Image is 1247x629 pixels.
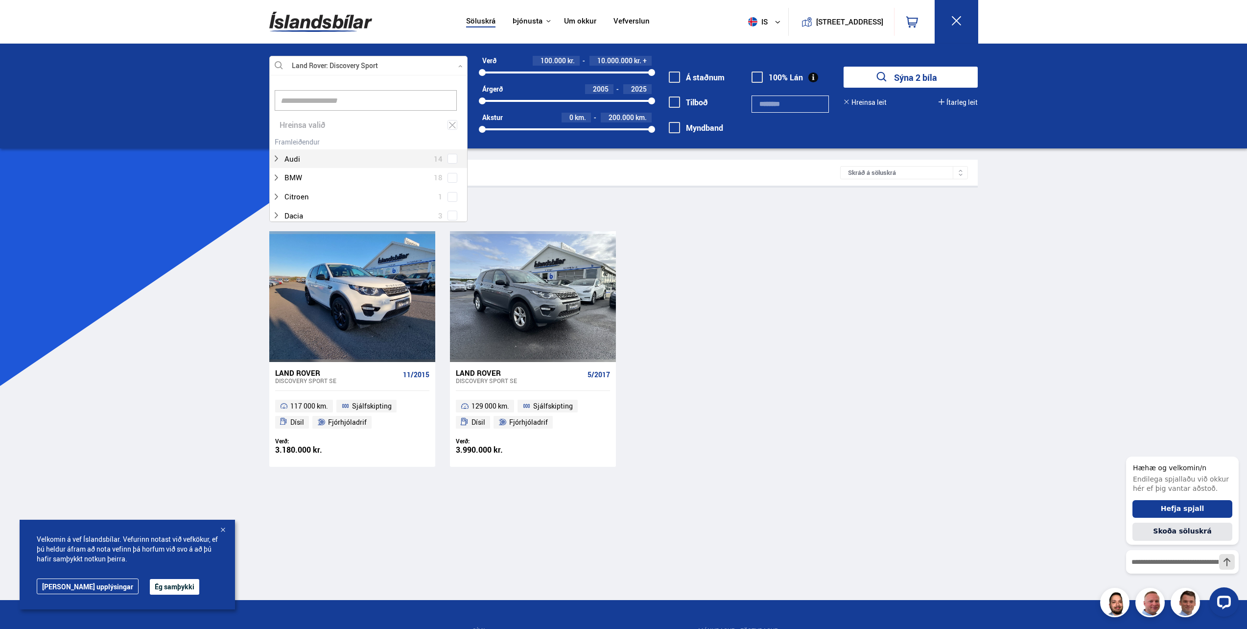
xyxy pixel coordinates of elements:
a: Söluskrá [466,17,495,27]
div: Land Rover [275,368,399,377]
div: Leitarniðurstöður 2 bílar [279,168,841,178]
button: Hreinsa leit [844,98,887,106]
img: svg+xml;base64,PHN2ZyB4bWxucz0iaHR0cDovL3d3dy53My5vcmcvMjAwMC9zdmciIHdpZHRoPSI1MTIiIGhlaWdodD0iNT... [748,17,757,26]
span: Dísil [471,416,485,428]
span: 0 [569,113,573,122]
span: Sjálfskipting [533,400,573,412]
div: Verð: [456,437,533,445]
div: Árgerð [482,85,503,93]
span: Dísil [290,416,304,428]
div: Skráð á söluskrá [840,166,968,179]
img: G0Ugv5HjCgRt.svg [269,6,372,38]
div: 3.990.000 kr. [456,446,533,454]
div: Land Rover [456,368,584,377]
div: Akstur [482,114,503,121]
span: 2005 [593,84,609,94]
label: Á staðnum [669,73,725,82]
button: Þjónusta [513,17,542,26]
button: Sýna 2 bíla [844,67,978,88]
span: 11/2015 [403,371,429,379]
span: Velkomin á vef Íslandsbílar. Vefurinn notast við vefkökur, ef þú heldur áfram að nota vefinn þá h... [37,534,218,564]
span: kr. [634,57,641,65]
span: km. [635,114,647,121]
div: Discovery Sport SE [456,377,584,384]
a: Vefverslun [613,17,650,27]
div: 3.180.000 kr. [275,446,353,454]
button: Ég samþykki [150,579,199,595]
span: 10.000.000 [597,56,633,65]
img: nhp88E3Fdnt1Opn2.png [1102,589,1131,619]
span: 14 [434,152,443,166]
span: 129 000 km. [471,400,509,412]
div: Verð: [275,437,353,445]
iframe: LiveChat chat widget [1118,438,1243,625]
span: 5/2017 [588,371,610,379]
span: kr. [567,57,575,65]
span: 3 [438,209,443,223]
span: km. [575,114,586,121]
span: is [744,17,769,26]
div: Verð [482,57,496,65]
label: 100% Lán [752,73,803,82]
a: Land Rover Discovery Sport SE 5/2017 129 000 km. Sjálfskipting Dísil Fjórhjóladrif Verð: 3.990.00... [450,362,616,467]
button: is [744,7,788,36]
label: Tilboð [669,98,708,107]
span: 100.000 [541,56,566,65]
button: [STREET_ADDRESS] [820,18,880,26]
a: Um okkur [564,17,596,27]
span: Fjórhjóladrif [328,416,367,428]
a: [STREET_ADDRESS] [794,8,889,36]
label: Myndband [669,123,723,132]
button: Ítarleg leit [939,98,978,106]
a: Land Rover Discovery Sport SE 11/2015 117 000 km. Sjálfskipting Dísil Fjórhjóladrif Verð: 3.180.0... [269,362,435,467]
span: 18 [434,170,443,185]
a: [PERSON_NAME] upplýsingar [37,579,139,594]
span: 1 [438,190,443,204]
span: 2025 [631,84,647,94]
div: Discovery Sport SE [275,377,399,384]
span: 200.000 [609,113,634,122]
span: Sjálfskipting [352,400,392,412]
span: 117 000 km. [290,400,328,412]
span: Fjórhjóladrif [509,416,548,428]
span: + [643,57,647,65]
div: Hreinsa valið [270,116,467,135]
